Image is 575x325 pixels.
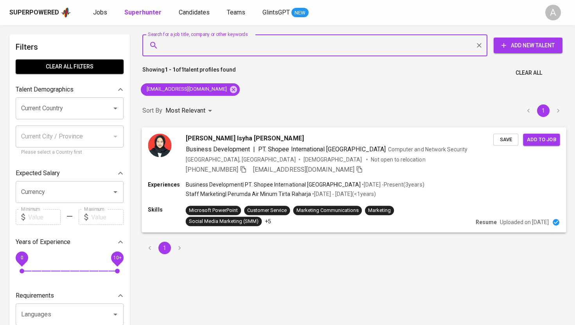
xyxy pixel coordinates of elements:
[253,165,354,173] span: [EMAIL_ADDRESS][DOMAIN_NAME]
[148,133,171,157] img: a40e49a1e73ae2b3f5d09244d57a2cef.jpeg
[265,217,271,225] p: +5
[521,104,566,117] nav: pagination navigation
[16,82,124,97] div: Talent Demographics
[158,242,171,254] button: page 1
[181,66,184,73] b: 1
[537,104,550,117] button: page 1
[304,155,363,163] span: [DEMOGRAPHIC_DATA]
[545,5,561,20] div: A
[296,206,359,214] div: Marketing Communications
[500,41,556,50] span: Add New Talent
[16,291,54,300] p: Requirements
[189,206,238,214] div: Microsoft PowerPoint
[527,135,556,144] span: Add to job
[110,187,121,198] button: Open
[16,237,70,247] p: Years of Experience
[142,106,162,115] p: Sort By
[186,165,238,173] span: [PHONE_NUMBER]
[61,7,71,18] img: app logo
[227,9,245,16] span: Teams
[93,9,107,16] span: Jobs
[22,62,117,72] span: Clear All filters
[16,165,124,181] div: Expected Salary
[186,155,296,163] div: [GEOGRAPHIC_DATA], [GEOGRAPHIC_DATA]
[165,106,205,115] p: Most Relevant
[247,206,287,214] div: Customer Service
[497,135,514,144] span: Save
[165,104,215,118] div: Most Relevant
[186,133,304,143] span: [PERSON_NAME] Isyha [PERSON_NAME]
[21,149,118,156] p: Please select a Country first
[16,85,74,94] p: Talent Demographics
[124,8,163,18] a: Superhunter
[189,218,259,225] div: Social Media Marketing (SMM)
[516,68,542,78] span: Clear All
[20,255,23,260] span: 0
[16,59,124,74] button: Clear All filters
[16,169,60,178] p: Expected Salary
[165,66,176,73] b: 1 - 1
[148,206,185,214] p: Skills
[16,234,124,250] div: Years of Experience
[186,145,250,153] span: Business Development
[142,127,566,232] a: [PERSON_NAME] Isyha [PERSON_NAME]Business Development|PT. Shopee International [GEOGRAPHIC_DATA]C...
[141,83,240,96] div: [EMAIL_ADDRESS][DOMAIN_NAME]
[258,145,386,153] span: PT. Shopee International [GEOGRAPHIC_DATA]
[179,8,211,18] a: Candidates
[93,8,109,18] a: Jobs
[262,8,309,18] a: GlintsGPT NEW
[388,146,467,152] span: Computer and Network Security
[179,9,210,16] span: Candidates
[142,66,236,80] p: Showing of talent profiles found
[371,155,425,163] p: Not open to relocation
[361,181,424,189] p: • [DATE] - Present ( 3 years )
[474,40,485,51] button: Clear
[227,8,247,18] a: Teams
[110,103,121,114] button: Open
[311,190,376,198] p: • [DATE] - [DATE] ( <1 years )
[16,41,124,53] h6: Filters
[500,218,549,226] p: Uploaded on [DATE]
[186,190,311,198] p: Staff Marketing | Perumda Air Minum Tirta Raharja
[148,181,185,189] p: Experiences
[110,309,121,320] button: Open
[9,8,59,17] div: Superpowered
[91,209,124,225] input: Value
[291,9,309,17] span: NEW
[476,218,497,226] p: Resume
[113,255,121,260] span: 10+
[262,9,290,16] span: GlintsGPT
[493,133,518,145] button: Save
[28,209,61,225] input: Value
[9,7,71,18] a: Superpoweredapp logo
[494,38,562,53] button: Add New Talent
[141,86,232,93] span: [EMAIL_ADDRESS][DOMAIN_NAME]
[16,288,124,303] div: Requirements
[523,133,560,145] button: Add to job
[142,242,187,254] nav: pagination navigation
[253,144,255,154] span: |
[186,181,361,189] p: Business Development | PT. Shopee International [GEOGRAPHIC_DATA]
[124,9,162,16] b: Superhunter
[368,206,391,214] div: Marketing
[512,66,545,80] button: Clear All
